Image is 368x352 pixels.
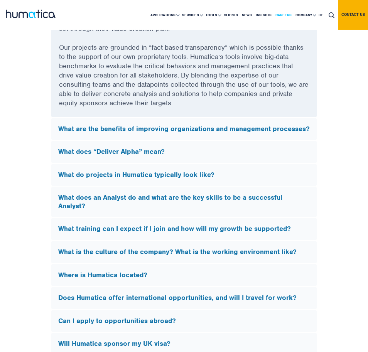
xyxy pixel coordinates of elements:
h5: What do projects in Humatica typically look like? [58,171,310,179]
h5: What does “Deliver Alpha” mean? [58,148,310,156]
a: DE [317,0,325,30]
a: Tools [204,0,222,30]
img: logo [6,10,56,18]
img: search_icon [329,12,334,18]
h5: What training can I expect if I join and how will my growth be supported? [58,225,310,233]
h5: What is the culture of the company? What is the working environment like? [58,248,310,256]
a: Applications [149,0,180,30]
h5: What does an Analyst do and what are the key skills to be a successful Analyst? [58,194,310,210]
span: DE [319,13,323,17]
a: Clients [222,0,240,30]
h5: Will Humatica sponsor my UK visa? [58,340,310,348]
h5: Where is Humatica located? [58,271,310,280]
a: Company [294,0,317,30]
h5: Can I apply to opportunities abroad? [58,317,310,325]
a: Careers [273,0,294,30]
a: Services [180,0,204,30]
a: Insights [254,0,273,30]
h5: What are the benefits of improving organizations and management processes? [58,125,310,133]
h5: Does Humatica offer international opportunities, and will I travel for work? [58,294,310,302]
p: Our projects are grounded in “fact-based transparency” which is possible thanks to the support of... [59,43,309,117]
a: News [240,0,254,30]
